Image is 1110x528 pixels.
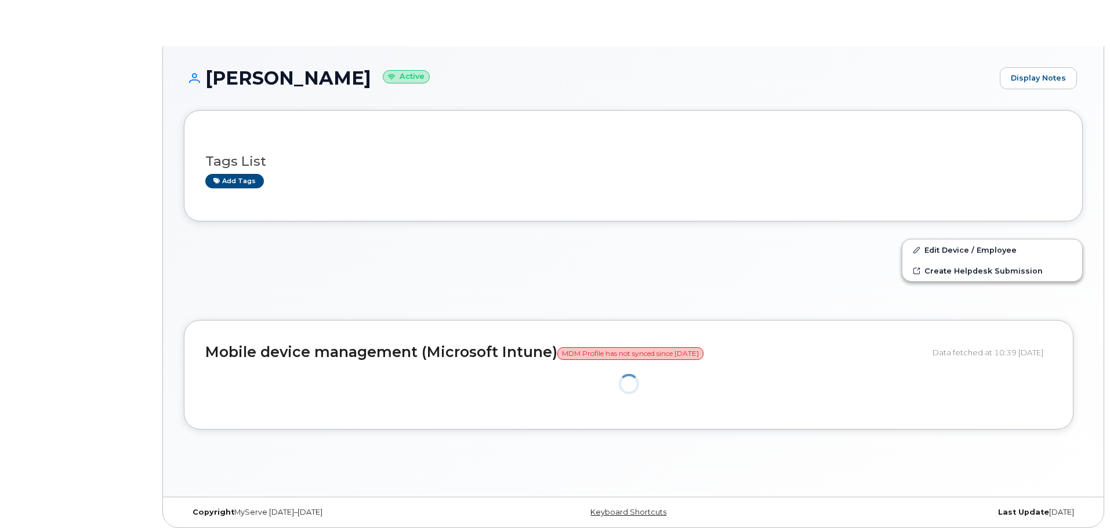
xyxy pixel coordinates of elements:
[1000,67,1077,89] a: Display Notes
[205,344,924,361] h2: Mobile device management (Microsoft Intune)
[902,239,1082,260] a: Edit Device / Employee
[383,70,430,83] small: Active
[205,154,1061,169] h3: Tags List
[184,68,994,88] h1: [PERSON_NAME]
[933,341,1052,363] div: Data fetched at 10:39 [DATE]
[205,174,264,188] a: Add tags
[557,347,703,360] span: MDM Profile has not synced since [DATE]
[193,508,234,516] strong: Copyright
[590,508,666,516] a: Keyboard Shortcuts
[184,508,484,517] div: MyServe [DATE]–[DATE]
[902,260,1082,281] a: Create Helpdesk Submission
[998,508,1049,516] strong: Last Update
[783,508,1083,517] div: [DATE]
